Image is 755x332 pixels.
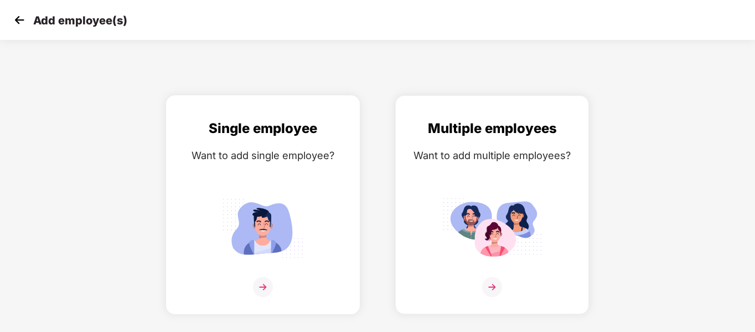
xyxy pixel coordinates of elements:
[178,147,348,164] div: Want to add single employee?
[178,118,348,139] div: Single employee
[442,193,542,263] img: svg+xml;base64,PHN2ZyB4bWxucz0iaHR0cDovL3d3dy53My5vcmcvMjAwMC9zdmciIGlkPSJNdWx0aXBsZV9lbXBsb3llZS...
[33,14,127,27] p: Add employee(s)
[11,12,28,28] img: svg+xml;base64,PHN2ZyB4bWxucz0iaHR0cDovL3d3dy53My5vcmcvMjAwMC9zdmciIHdpZHRoPSIzMCIgaGVpZ2h0PSIzMC...
[213,193,313,263] img: svg+xml;base64,PHN2ZyB4bWxucz0iaHR0cDovL3d3dy53My5vcmcvMjAwMC9zdmciIGlkPSJTaW5nbGVfZW1wbG95ZWUiIH...
[407,118,577,139] div: Multiple employees
[482,277,502,297] img: svg+xml;base64,PHN2ZyB4bWxucz0iaHR0cDovL3d3dy53My5vcmcvMjAwMC9zdmciIHdpZHRoPSIzNiIgaGVpZ2h0PSIzNi...
[407,147,577,164] div: Want to add multiple employees?
[253,277,273,297] img: svg+xml;base64,PHN2ZyB4bWxucz0iaHR0cDovL3d3dy53My5vcmcvMjAwMC9zdmciIHdpZHRoPSIzNiIgaGVpZ2h0PSIzNi...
